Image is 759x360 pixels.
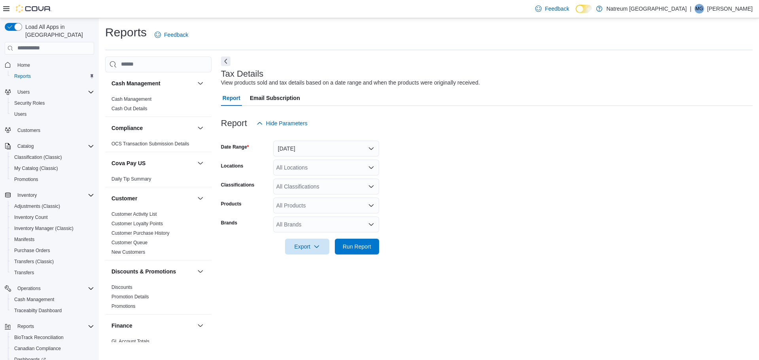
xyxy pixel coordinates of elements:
span: Security Roles [14,100,45,106]
a: Classification (Classic) [11,153,65,162]
span: Catalog [17,143,34,149]
span: Classification (Classic) [14,154,62,160]
span: Export [290,239,325,254]
span: Promotions [11,175,94,184]
button: Export [285,239,329,254]
a: OCS Transaction Submission Details [111,141,189,147]
span: Traceabilty Dashboard [11,306,94,315]
button: Open list of options [368,221,374,228]
span: Transfers (Classic) [11,257,94,266]
div: Customer [105,209,211,260]
a: Cash Out Details [111,106,147,111]
span: My Catalog (Classic) [11,164,94,173]
a: Inventory Manager (Classic) [11,224,77,233]
span: GL Account Totals [111,338,149,345]
a: GL Account Totals [111,339,149,344]
button: Reports [2,321,97,332]
h3: Discounts & Promotions [111,268,176,275]
a: Promotion Details [111,294,149,300]
span: Promotions [111,303,136,309]
span: Inventory Manager (Classic) [14,225,74,232]
span: Users [14,111,26,117]
button: Traceabilty Dashboard [8,305,97,316]
p: | [690,4,691,13]
span: Promotion Details [111,294,149,300]
div: Mike Gawlik [695,4,704,13]
a: Customer Loyalty Points [111,221,163,226]
button: Inventory [14,190,40,200]
button: Reports [8,71,97,82]
span: Load All Apps in [GEOGRAPHIC_DATA] [22,23,94,39]
div: Compliance [105,139,211,152]
label: Locations [221,163,244,169]
a: Canadian Compliance [11,344,64,353]
span: MG [695,4,703,13]
span: Inventory Manager (Classic) [11,224,94,233]
button: Compliance [111,124,194,132]
span: BioTrack Reconciliation [14,334,64,341]
a: Manifests [11,235,38,244]
button: Open list of options [368,164,374,171]
button: Customer [196,194,205,203]
button: [DATE] [273,141,379,156]
button: Reports [14,322,37,331]
button: Cash Management [8,294,97,305]
span: Canadian Compliance [14,345,61,352]
span: Reports [11,72,94,81]
button: Hide Parameters [253,115,311,131]
a: Customer Activity List [111,211,157,217]
span: Reports [14,73,31,79]
span: Inventory [17,192,37,198]
a: Adjustments (Classic) [11,202,63,211]
span: Catalog [14,141,94,151]
span: Promotions [14,176,38,183]
span: Home [14,60,94,70]
a: Users [11,109,30,119]
span: Inventory [14,190,94,200]
span: Daily Tip Summary [111,176,151,182]
h3: Compliance [111,124,143,132]
span: Purchase Orders [11,246,94,255]
span: Purchase Orders [14,247,50,254]
label: Date Range [221,144,249,150]
button: Finance [196,321,205,330]
a: Customer Purchase History [111,230,170,236]
h3: Cova Pay US [111,159,145,167]
span: Customers [17,127,40,134]
h3: Cash Management [111,79,160,87]
a: Traceabilty Dashboard [11,306,65,315]
button: Users [14,87,33,97]
button: Adjustments (Classic) [8,201,97,212]
span: Transfers [14,270,34,276]
button: Customer [111,194,194,202]
span: BioTrack Reconciliation [11,333,94,342]
span: Run Report [343,243,371,251]
div: Cash Management [105,94,211,117]
button: Compliance [196,123,205,133]
span: Hide Parameters [266,119,308,127]
a: Feedback [532,1,572,17]
span: Feedback [545,5,569,13]
span: Customer Loyalty Points [111,221,163,227]
span: My Catalog (Classic) [14,165,58,172]
div: View products sold and tax details based on a date range and when the products were originally re... [221,79,480,87]
span: Canadian Compliance [11,344,94,353]
button: Transfers [8,267,97,278]
h3: Tax Details [221,69,264,79]
span: Email Subscription [250,90,300,106]
button: Run Report [335,239,379,254]
span: Adjustments (Classic) [11,202,94,211]
p: [PERSON_NAME] [707,4,753,13]
a: Customers [14,126,43,135]
button: Finance [111,322,194,330]
button: Customers [2,124,97,136]
img: Cova [16,5,51,13]
button: Inventory [2,190,97,201]
button: Purchase Orders [8,245,97,256]
div: Finance [105,337,211,359]
button: Open list of options [368,202,374,209]
span: Customers [14,125,94,135]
